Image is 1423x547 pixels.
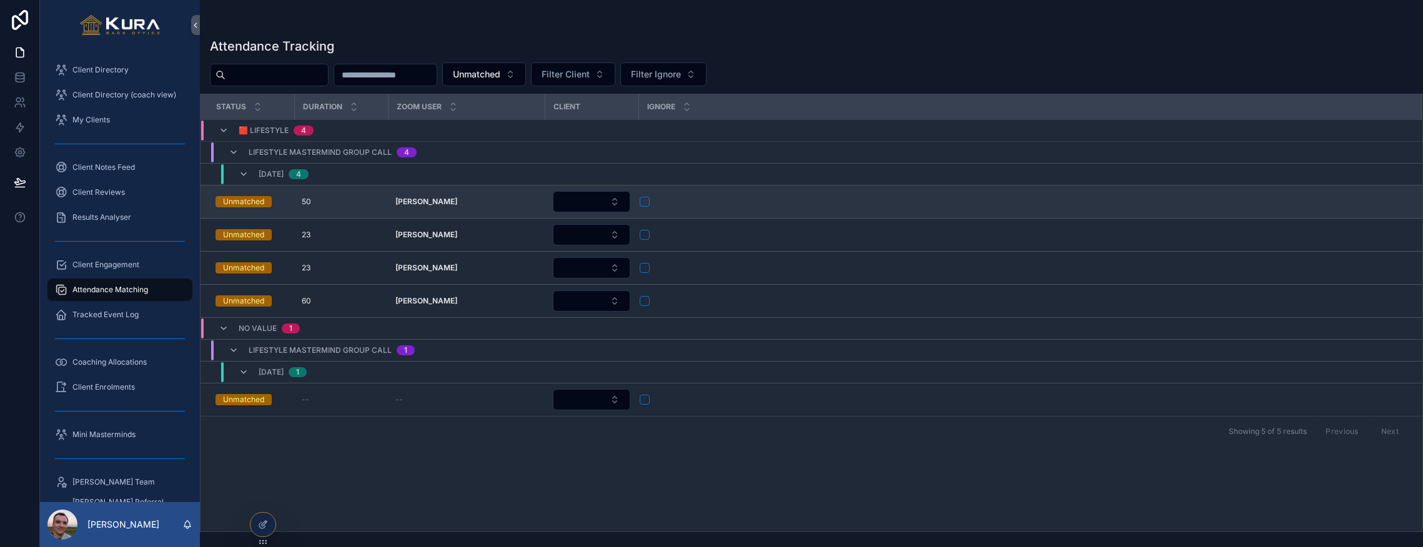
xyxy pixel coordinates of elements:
a: Client Enrolments [47,376,192,398]
a: Unmatched [216,262,287,273]
button: Select Button [442,62,526,86]
a: My Clients [47,109,192,131]
div: Unmatched [223,295,264,307]
a: Mini Masterminds [47,423,192,446]
span: Client Reviews [72,187,125,197]
a: [PERSON_NAME] [395,296,537,306]
a: Client Directory [47,59,192,81]
span: [DATE] [259,169,284,179]
span: 🟥 Lifestyle [239,126,289,136]
div: 4 [301,126,306,136]
p: [PERSON_NAME] [87,518,159,531]
span: Duration [303,102,342,112]
a: 60 [302,296,380,306]
button: Select Button [531,62,615,86]
span: 50 [302,197,311,207]
span: Lifestyle Mastermind Group Call [249,345,392,355]
a: Unmatched [216,295,287,307]
strong: [PERSON_NAME] [395,296,457,305]
div: scrollable content [40,50,200,502]
a: Tracked Event Log [47,303,192,326]
strong: [PERSON_NAME] [395,263,457,272]
div: 1 [289,323,292,333]
span: Showing 5 of 5 results [1229,426,1307,436]
a: [PERSON_NAME] Team [47,471,192,493]
div: 1 [296,367,299,377]
a: 23 [302,230,380,240]
a: Client Reviews [47,181,192,204]
div: Unmatched [223,394,264,405]
a: Coaching Allocations [47,351,192,373]
span: Attendance Matching [72,285,148,295]
span: Results Analyser [72,212,131,222]
a: Client Notes Feed [47,156,192,179]
div: Unmatched [223,262,264,273]
div: Unmatched [223,196,264,207]
button: Select Button [620,62,707,86]
div: Unmatched [223,229,264,240]
span: Filter Ignore [631,68,681,81]
span: Unmatched [453,68,500,81]
span: Filter Client [542,68,590,81]
button: Select Button [553,257,630,278]
a: [PERSON_NAME] Referral Partners [47,496,192,518]
h1: Attendance Tracking [210,37,334,55]
span: Client Enrolments [72,382,135,392]
a: -- [395,395,537,405]
span: [DATE] [259,367,284,377]
a: [PERSON_NAME] [395,197,537,207]
div: 4 [404,147,409,157]
span: Lifestyle Mastermind Group Call [249,147,392,157]
span: Client Notes Feed [72,162,135,172]
img: App logo [80,15,161,35]
a: Unmatched [216,196,287,207]
a: Select Button [552,224,631,246]
button: Select Button [553,224,630,245]
a: Client Engagement [47,254,192,276]
span: Client Engagement [72,260,139,270]
span: Zoom User [397,102,442,112]
span: Client [553,102,580,112]
span: -- [302,395,309,405]
span: Coaching Allocations [72,357,147,367]
div: 4 [296,169,301,179]
button: Select Button [553,191,630,212]
a: Select Button [552,388,631,411]
a: [PERSON_NAME] [395,230,537,240]
a: Client Directory (coach view) [47,84,192,106]
span: [PERSON_NAME] Team [72,477,155,487]
button: Select Button [553,389,630,410]
a: Unmatched [216,229,287,240]
span: 60 [302,296,311,306]
a: Results Analyser [47,206,192,229]
span: 23 [302,263,310,273]
a: Select Button [552,257,631,279]
a: Select Button [552,290,631,312]
span: Mini Masterminds [72,430,136,440]
span: [PERSON_NAME] Referral Partners [72,497,180,517]
span: -- [395,395,403,405]
a: 50 [302,197,380,207]
a: Attendance Matching [47,278,192,301]
span: Client Directory [72,65,129,75]
span: My Clients [72,115,110,125]
span: Tracked Event Log [72,310,139,320]
strong: [PERSON_NAME] [395,230,457,239]
span: Ignore [647,102,675,112]
a: -- [302,395,380,405]
div: 1 [404,345,407,355]
a: [PERSON_NAME] [395,263,537,273]
span: No value [239,323,277,333]
span: 23 [302,230,310,240]
strong: [PERSON_NAME] [395,197,457,206]
span: Client Directory (coach view) [72,90,176,100]
a: Select Button [552,190,631,213]
a: 23 [302,263,380,273]
span: Status [216,102,246,112]
a: Unmatched [216,394,287,405]
button: Select Button [553,290,630,312]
